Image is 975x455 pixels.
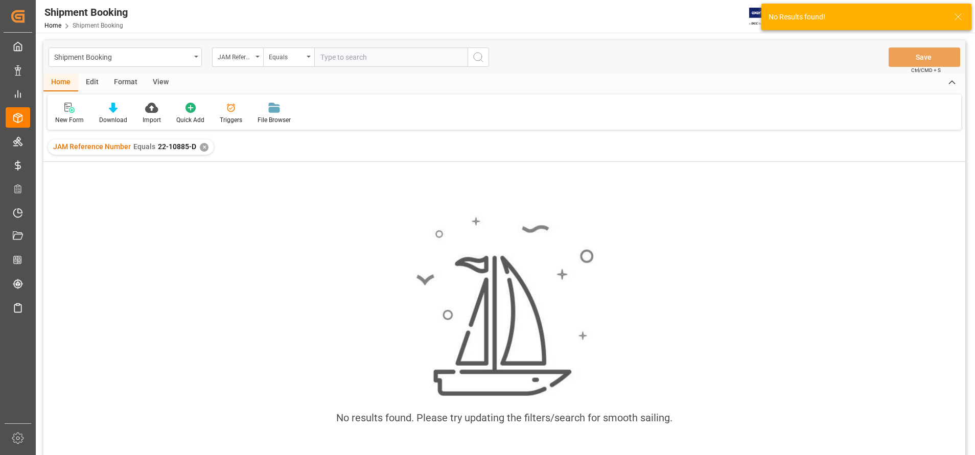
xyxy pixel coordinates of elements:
[176,115,204,125] div: Quick Add
[54,50,191,63] div: Shipment Booking
[889,47,960,67] button: Save
[78,74,106,91] div: Edit
[99,115,127,125] div: Download
[263,47,314,67] button: open menu
[468,47,489,67] button: search button
[143,115,161,125] div: Import
[911,66,941,74] span: Ctrl/CMD + S
[749,8,784,26] img: Exertis%20JAM%20-%20Email%20Logo.jpg_1722504956.jpg
[133,142,155,151] span: Equals
[53,142,131,151] span: JAM Reference Number
[145,74,176,91] div: View
[49,47,202,67] button: open menu
[769,12,944,22] div: No Results found!
[415,215,594,397] img: smooth_sailing.jpeg
[44,22,61,29] a: Home
[269,50,304,62] div: Equals
[43,74,78,91] div: Home
[212,47,263,67] button: open menu
[106,74,145,91] div: Format
[218,50,252,62] div: JAM Reference Number
[158,142,196,151] span: 22-10885-D
[336,410,672,425] div: No results found. Please try updating the filters/search for smooth sailing.
[258,115,291,125] div: File Browser
[200,143,208,152] div: ✕
[44,5,128,20] div: Shipment Booking
[314,47,468,67] input: Type to search
[55,115,84,125] div: New Form
[220,115,242,125] div: Triggers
